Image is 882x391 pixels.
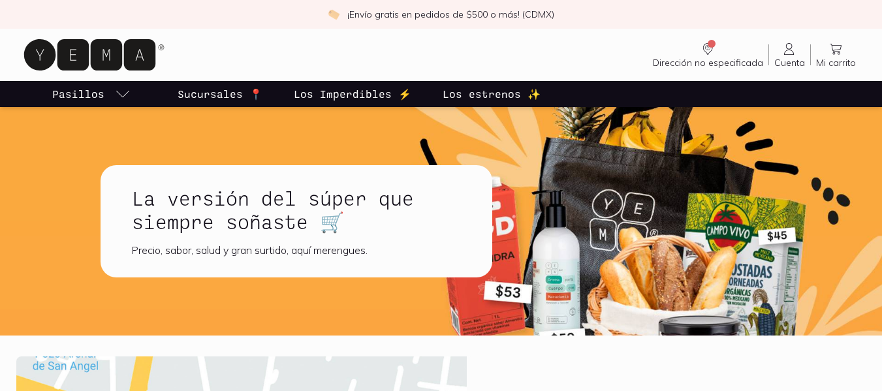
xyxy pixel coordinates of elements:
a: Dirección no especificada [648,41,768,69]
p: ¡Envío gratis en pedidos de $500 o más! (CDMX) [347,8,554,21]
div: Precio, sabor, salud y gran surtido, aquí merengues. [132,243,461,257]
p: Sucursales 📍 [178,86,262,102]
span: Cuenta [774,57,805,69]
p: Los estrenos ✨ [443,86,541,102]
p: Pasillos [52,86,104,102]
a: pasillo-todos-link [50,81,133,107]
h1: La versión del súper que siempre soñaste 🛒 [132,186,461,233]
span: Mi carrito [816,57,856,69]
span: Dirección no especificada [653,57,763,69]
a: Mi carrito [811,41,861,69]
a: Los Imperdibles ⚡️ [291,81,414,107]
a: Sucursales 📍 [175,81,265,107]
a: La versión del súper que siempre soñaste 🛒Precio, sabor, salud y gran surtido, aquí merengues. [101,165,534,277]
a: Cuenta [769,41,810,69]
img: check [328,8,339,20]
a: Los estrenos ✨ [440,81,543,107]
p: Los Imperdibles ⚡️ [294,86,411,102]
